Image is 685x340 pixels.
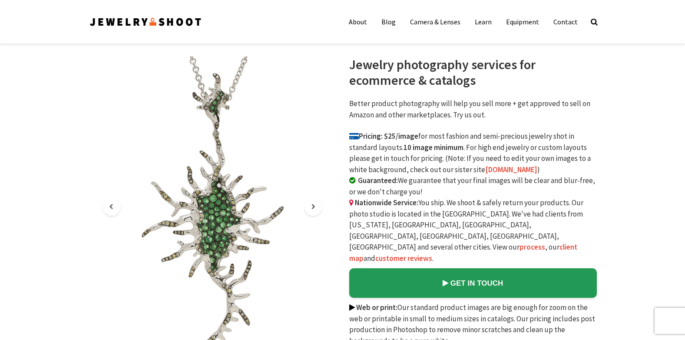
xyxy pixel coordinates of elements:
[500,13,546,30] a: Equipment
[485,165,537,174] a: [DOMAIN_NAME]
[342,13,374,30] a: About
[355,198,418,207] b: Nationwide Service:
[358,176,398,185] b: Guaranteed:
[349,98,597,120] p: Better product photography will help you sell more + get approved to sell on Amazon and other mar...
[349,242,577,263] a: client map
[349,268,597,298] a: GET IN TOUCH
[520,242,545,252] a: process
[375,13,402,30] a: Blog
[356,303,397,312] b: Web or print:
[404,143,463,152] b: 10 image minimum
[468,13,498,30] a: Learn
[349,57,597,88] h1: Jewelry photography services for ecommerce & catalogs
[89,15,202,29] img: Jewelry Photographer Bay Area - San Francisco | Nationwide via Mail
[547,13,584,30] a: Contact
[349,131,418,141] b: Pricing: $25/image
[375,253,432,263] a: customer reviews
[404,13,467,30] a: Camera & Lenses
